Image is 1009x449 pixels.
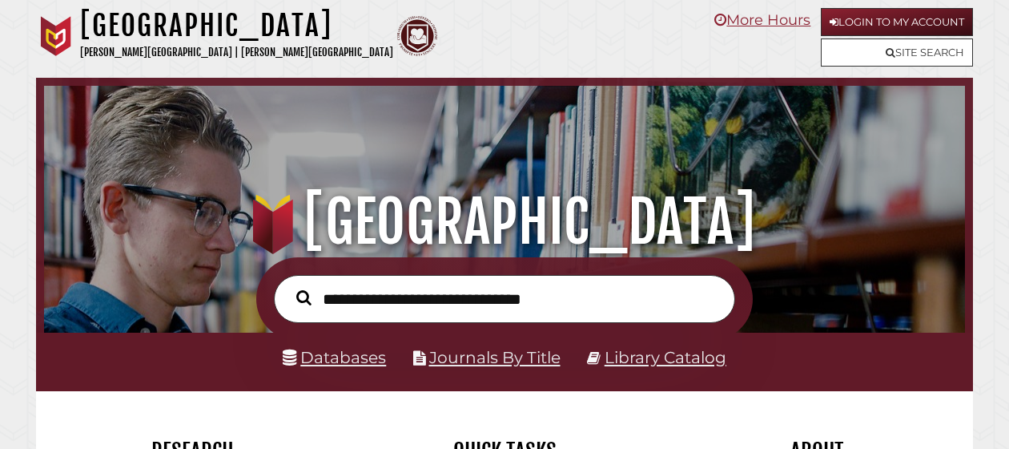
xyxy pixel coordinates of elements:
[296,289,312,305] i: Search
[36,16,76,56] img: Calvin University
[283,347,386,367] a: Databases
[288,286,320,309] button: Search
[80,8,393,43] h1: [GEOGRAPHIC_DATA]
[605,347,726,367] a: Library Catalog
[80,43,393,62] p: [PERSON_NAME][GEOGRAPHIC_DATA] | [PERSON_NAME][GEOGRAPHIC_DATA]
[821,8,973,36] a: Login to My Account
[59,187,950,257] h1: [GEOGRAPHIC_DATA]
[714,11,810,29] a: More Hours
[821,38,973,67] a: Site Search
[397,16,437,56] img: Calvin Theological Seminary
[429,347,561,367] a: Journals By Title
